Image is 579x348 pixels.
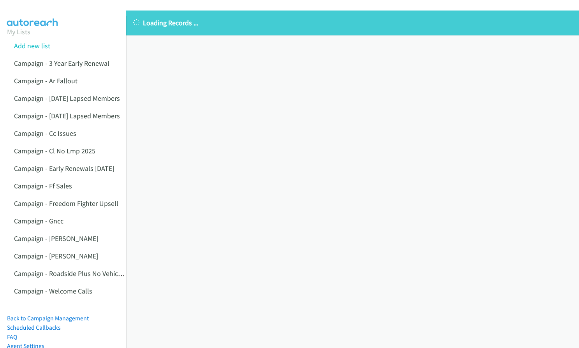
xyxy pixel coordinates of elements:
a: Campaign - Cl No Lmp 2025 [14,146,95,155]
a: Campaign - Ff Sales [14,181,72,190]
a: Back to Campaign Management [7,315,89,322]
p: Loading Records ... [133,18,572,28]
a: Campaign - Welcome Calls [14,286,92,295]
a: Campaign - 3 Year Early Renewal [14,59,109,68]
a: My Lists [7,27,30,36]
a: Campaign - Gncc [14,216,63,225]
a: FAQ [7,333,17,341]
a: Campaign - Early Renewals [DATE] [14,164,114,173]
a: Campaign - [DATE] Lapsed Members [14,111,120,120]
a: Scheduled Callbacks [7,324,61,331]
a: Campaign - Ar Fallout [14,76,77,85]
a: Campaign - [DATE] Lapsed Members [14,94,120,103]
a: Add new list [14,41,50,50]
a: Campaign - Cc Issues [14,129,76,138]
a: Campaign - [PERSON_NAME] [14,234,98,243]
a: Campaign - [PERSON_NAME] [14,251,98,260]
a: Campaign - Freedom Fighter Upsell [14,199,118,208]
a: Campaign - Roadside Plus No Vehicles [14,269,127,278]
